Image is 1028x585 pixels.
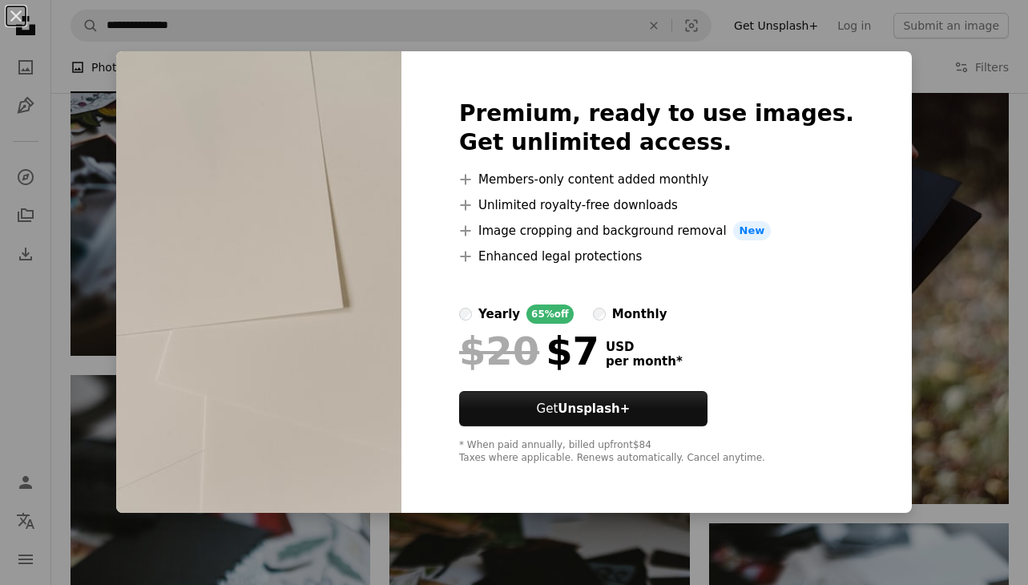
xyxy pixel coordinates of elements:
[606,354,683,369] span: per month *
[459,247,854,266] li: Enhanced legal protections
[459,99,854,157] h2: Premium, ready to use images. Get unlimited access.
[526,305,574,324] div: 65% off
[593,308,606,321] input: monthly
[459,308,472,321] input: yearly65%off
[558,401,630,416] strong: Unsplash+
[116,51,401,513] img: premium_photo-1725379474017-fe6f953e29d6
[459,330,599,372] div: $7
[459,196,854,215] li: Unlimited royalty-free downloads
[733,221,772,240] span: New
[459,391,708,426] button: GetUnsplash+
[612,305,667,324] div: monthly
[459,170,854,189] li: Members-only content added monthly
[459,439,854,465] div: * When paid annually, billed upfront $84 Taxes where applicable. Renews automatically. Cancel any...
[459,221,854,240] li: Image cropping and background removal
[606,340,683,354] span: USD
[478,305,520,324] div: yearly
[459,330,539,372] span: $20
